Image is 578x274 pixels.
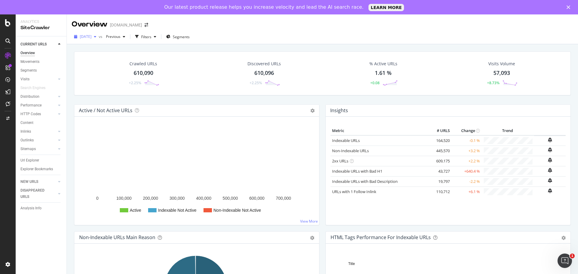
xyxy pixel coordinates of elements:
div: bell-plus [548,188,552,193]
div: Segments [20,67,37,74]
a: Performance [20,102,56,109]
div: Non-Indexable URLs Main Reason [79,234,155,240]
div: Distribution [20,94,39,100]
text: 300,000 [169,196,185,201]
a: Search Engines [20,85,51,91]
a: Overview [20,50,62,56]
span: 1 [570,254,575,258]
a: DISAPPEARED URLS [20,187,56,200]
td: -2.2 % [451,176,481,186]
div: +8.73% [487,80,499,85]
a: Indexable URLs [332,138,360,143]
a: View More [300,219,318,224]
text: 600,000 [249,196,265,201]
div: Url Explorer [20,157,39,164]
div: Inlinks [20,128,31,135]
div: 610,096 [254,69,274,77]
a: Sitemaps [20,146,56,152]
text: Indexable Not Active [158,208,197,213]
td: 110,712 [427,186,451,197]
div: Movements [20,59,39,65]
th: Change [451,126,481,135]
div: DISAPPEARED URLS [20,187,51,200]
div: Content [20,120,33,126]
td: 445,570 [427,146,451,156]
iframe: Intercom live chat [558,254,572,268]
i: Options [310,109,315,113]
span: Previous [104,34,120,39]
a: Non-Indexable URLs [332,148,369,153]
button: [DATE] [72,32,99,42]
td: -0.1 % [451,135,481,146]
a: NEW URLS [20,179,56,185]
a: Inlinks [20,128,56,135]
div: Overview [20,50,35,56]
span: Segments [173,34,190,39]
div: Visits Volume [488,61,515,67]
div: +2.25% [129,80,141,85]
div: Sitemaps [20,146,36,152]
div: bell-plus [548,178,552,183]
td: +2.2 % [451,156,481,166]
div: 1.61 % [375,69,392,77]
div: gear [310,236,314,240]
div: 610,090 [134,69,153,77]
div: Discovered URLs [247,61,281,67]
th: Metric [331,126,427,135]
text: 700,000 [276,196,291,201]
td: 43,727 [427,166,451,176]
a: Indexable URLs with Bad Description [332,179,398,184]
h4: Active / Not Active URLs [79,106,132,115]
button: Previous [104,32,128,42]
div: [DOMAIN_NAME] [110,22,142,28]
th: Trend [481,126,534,135]
div: Filters [141,34,151,39]
text: Non-Indexable Not Active [213,208,261,213]
a: 2xx URLs [332,158,348,164]
a: Analysis Info [20,205,62,211]
a: LEARN MORE [368,4,404,11]
text: 200,000 [143,196,158,201]
a: HTTP Codes [20,111,56,117]
div: bell-plus [548,137,552,142]
div: gear [561,236,566,240]
div: NEW URLS [20,179,38,185]
h4: Insights [330,106,348,115]
text: 0 [96,196,99,201]
div: Search Engines [20,85,45,91]
span: 2025 Aug. 7th [80,34,92,39]
svg: A chart. [79,126,312,220]
div: bell-plus [548,147,552,152]
text: Title [348,262,355,266]
a: Segments [20,67,62,74]
span: vs [99,34,104,39]
div: HTML Tags Performance for Indexable URLs [331,234,431,240]
a: CURRENT URLS [20,41,56,48]
div: Analysis Info [20,205,42,211]
div: HTTP Codes [20,111,41,117]
text: 400,000 [196,196,211,201]
div: Analytics [20,19,62,24]
a: Visits [20,76,56,82]
text: 100,000 [116,196,132,201]
td: 164,520 [427,135,451,146]
a: Outlinks [20,137,56,143]
div: SiteCrawler [20,24,62,31]
div: CURRENT URLS [20,41,47,48]
div: +0.08 [370,80,380,85]
a: Explorer Bookmarks [20,166,62,172]
a: Indexable URLs with Bad H1 [332,168,382,174]
div: Our latest product release helps you increase velocity and lead the AI search race. [164,4,364,10]
div: bell-plus [548,158,552,162]
td: +3.2 % [451,146,481,156]
button: Filters [133,32,159,42]
td: 19,797 [427,176,451,186]
td: +6.1 % [451,186,481,197]
a: Movements [20,59,62,65]
div: Performance [20,102,42,109]
td: +640.4 % [451,166,481,176]
div: Overview [72,19,107,29]
div: % Active URLs [369,61,397,67]
a: Distribution [20,94,56,100]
